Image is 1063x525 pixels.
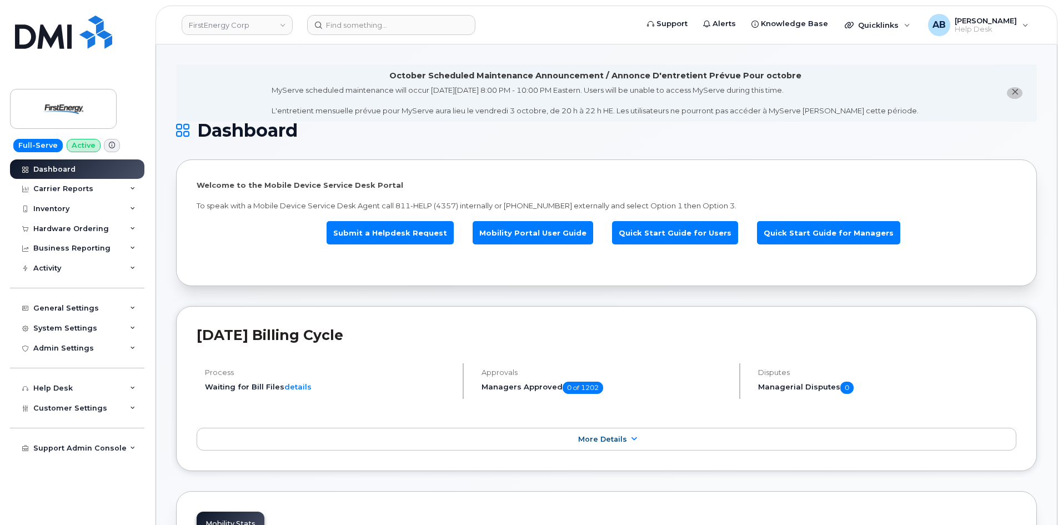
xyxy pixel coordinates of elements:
[578,435,627,443] span: More Details
[473,221,593,245] a: Mobility Portal User Guide
[758,382,1016,394] h5: Managerial Disputes
[758,368,1016,377] h4: Disputes
[205,382,453,392] li: Waiting for Bill Files
[840,382,854,394] span: 0
[272,85,919,116] div: MyServe scheduled maintenance will occur [DATE][DATE] 8:00 PM - 10:00 PM Eastern. Users will be u...
[389,70,801,82] div: October Scheduled Maintenance Announcement / Annonce D'entretient Prévue Pour octobre
[1015,477,1055,517] iframe: Messenger Launcher
[205,368,453,377] h4: Process
[757,221,900,245] a: Quick Start Guide for Managers
[563,382,603,394] span: 0 of 1202
[197,327,1016,343] h2: [DATE] Billing Cycle
[197,180,1016,191] p: Welcome to the Mobile Device Service Desk Portal
[284,382,312,391] a: details
[482,368,730,377] h4: Approvals
[197,201,1016,211] p: To speak with a Mobile Device Service Desk Agent call 811-HELP (4357) internally or [PHONE_NUMBER...
[482,382,730,394] h5: Managers Approved
[1007,87,1022,99] button: close notification
[197,122,298,139] span: Dashboard
[327,221,454,245] a: Submit a Helpdesk Request
[612,221,738,245] a: Quick Start Guide for Users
